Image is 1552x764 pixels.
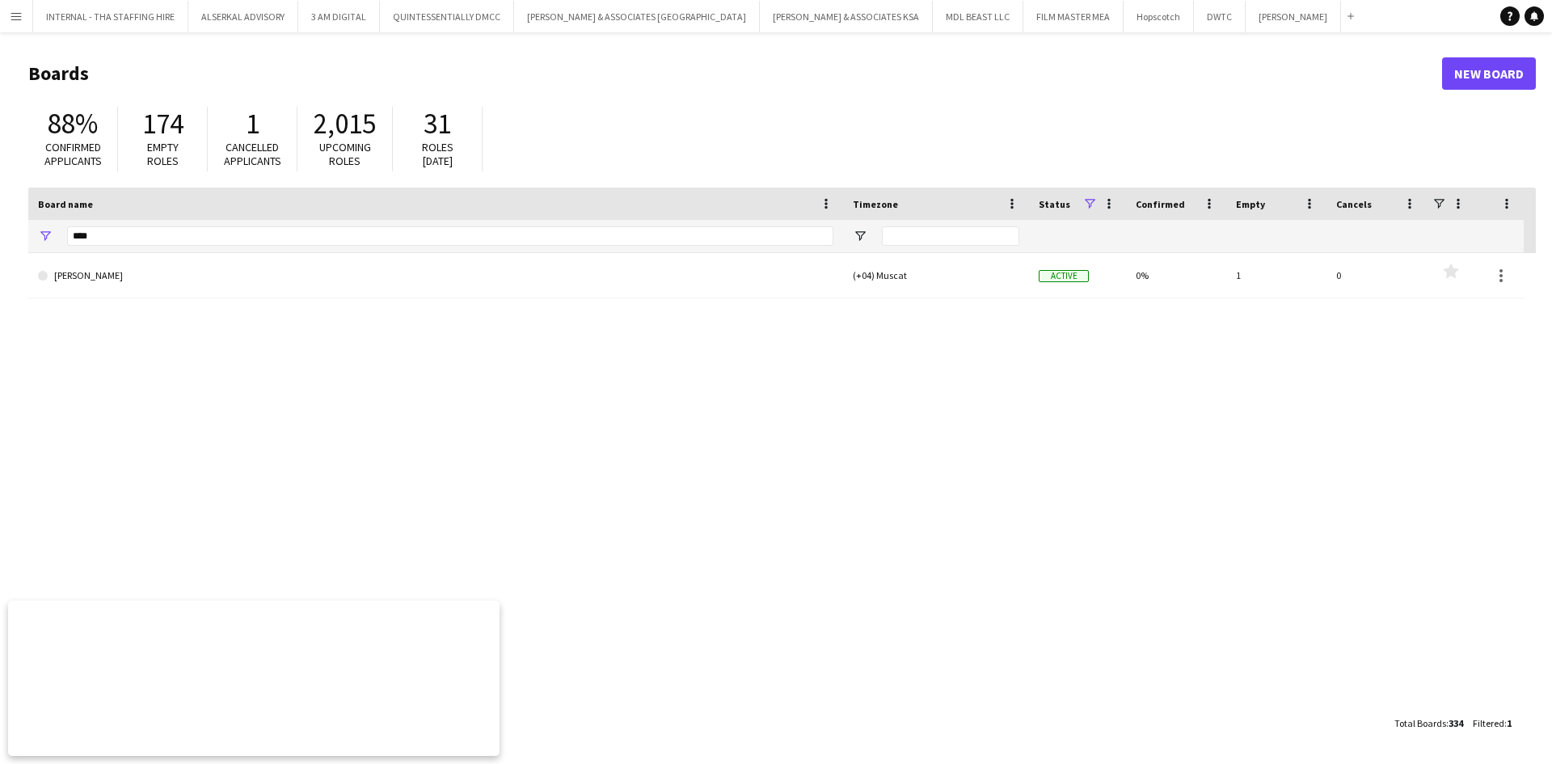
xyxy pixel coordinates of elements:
button: Hopscotch [1124,1,1194,32]
span: Confirmed applicants [44,140,102,168]
span: Roles [DATE] [422,140,453,168]
input: Board name Filter Input [67,226,833,246]
button: QUINTESSENTIALLY DMCC [380,1,514,32]
div: 0 [1326,253,1427,298]
span: Status [1039,198,1070,210]
div: 1 [1226,253,1326,298]
button: Open Filter Menu [853,229,867,243]
div: (+04) Muscat [843,253,1029,298]
span: Total Boards [1394,717,1446,729]
button: DWTC [1194,1,1246,32]
span: 1 [1507,717,1512,729]
button: INTERNAL - THA STAFFING HIRE [33,1,188,32]
span: Empty [1236,198,1265,210]
span: 2,015 [314,106,376,141]
span: 174 [142,106,183,141]
div: : [1473,707,1512,739]
iframe: Popup CTA [8,601,500,756]
button: [PERSON_NAME] & ASSOCIATES [GEOGRAPHIC_DATA] [514,1,760,32]
h1: Boards [28,61,1442,86]
button: [PERSON_NAME] & ASSOCIATES KSA [760,1,933,32]
span: 1 [246,106,259,141]
input: Timezone Filter Input [882,226,1019,246]
span: Timezone [853,198,898,210]
button: FILM MASTER MEA [1023,1,1124,32]
button: Open Filter Menu [38,229,53,243]
span: 334 [1449,717,1463,729]
button: ALSERKAL ADVISORY [188,1,298,32]
div: : [1394,707,1463,739]
a: New Board [1442,57,1536,90]
button: MDL BEAST LLC [933,1,1023,32]
span: Confirmed [1136,198,1185,210]
button: 3 AM DIGITAL [298,1,380,32]
span: 88% [48,106,98,141]
span: Filtered [1473,717,1504,729]
span: Cancelled applicants [224,140,281,168]
span: Cancels [1336,198,1372,210]
div: 0% [1126,253,1226,298]
span: Upcoming roles [319,140,371,168]
span: Board name [38,198,93,210]
span: Active [1039,270,1089,282]
button: [PERSON_NAME] [1246,1,1341,32]
a: [PERSON_NAME] [38,253,833,298]
span: 31 [424,106,451,141]
span: Empty roles [147,140,179,168]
